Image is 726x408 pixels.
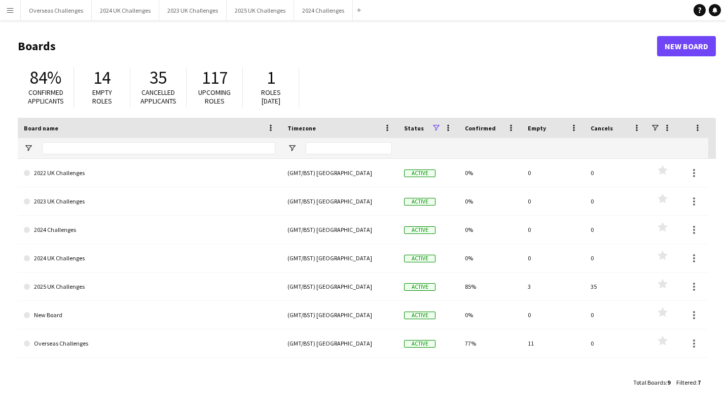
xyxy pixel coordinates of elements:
a: 2024 Challenges [24,216,275,244]
span: Confirmed applicants [28,88,64,106]
span: Confirmed [465,124,496,132]
span: Active [404,283,435,291]
span: Timezone [287,124,316,132]
span: Active [404,340,435,348]
span: Empty roles [92,88,112,106]
div: 0 [585,301,647,329]
div: 85% [459,273,522,300]
span: 7 [698,379,701,386]
div: 77% [459,329,522,357]
button: 2024 UK Challenges [92,1,159,20]
div: (GMT/BST) [GEOGRAPHIC_DATA] [281,216,398,244]
div: (GMT/BST) [GEOGRAPHIC_DATA] [281,301,398,329]
h1: Boards [18,39,657,54]
a: Overseas Challenges [24,329,275,358]
div: 0 [585,216,647,244]
a: 2024 UK Challenges [24,244,275,273]
div: 0 [522,187,585,215]
div: 0 [522,216,585,244]
input: Timezone Filter Input [306,142,392,154]
div: 0% [459,216,522,244]
span: Active [404,226,435,234]
span: Filtered [676,379,696,386]
button: Open Filter Menu [24,144,33,153]
input: Board name Filter Input [42,142,275,154]
button: 2025 UK Challenges [227,1,294,20]
span: 9 [667,379,670,386]
div: 0 [585,244,647,272]
div: 0% [459,159,522,187]
a: New Board [657,36,716,56]
div: 0% [459,244,522,272]
span: Status [404,124,424,132]
div: 0 [522,244,585,272]
span: 117 [202,66,228,89]
span: Upcoming roles [198,88,231,106]
a: 2022 UK Challenges [24,159,275,187]
div: 0 [585,187,647,215]
span: Cancelled applicants [140,88,176,106]
div: (GMT/BST) [GEOGRAPHIC_DATA] [281,244,398,272]
a: 2025 UK Challenges [24,273,275,301]
span: Active [404,198,435,206]
div: 0 [522,301,585,329]
span: Active [404,312,435,319]
div: 0 [522,159,585,187]
span: 35 [150,66,167,89]
div: (GMT/BST) [GEOGRAPHIC_DATA] [281,187,398,215]
div: (GMT/BST) [GEOGRAPHIC_DATA] [281,159,398,187]
span: Roles [DATE] [261,88,281,106]
div: 0% [459,187,522,215]
div: : [633,372,670,392]
div: : [676,372,701,392]
span: 84% [30,66,61,89]
span: 1 [267,66,275,89]
div: 0 [585,329,647,357]
button: 2023 UK Challenges [159,1,227,20]
button: Open Filter Menu [287,144,297,153]
div: 0% [459,301,522,329]
a: New Board [24,301,275,329]
div: 3 [522,273,585,300]
div: 11 [522,329,585,357]
span: Cancels [591,124,613,132]
span: 14 [93,66,111,89]
div: 0 [585,159,647,187]
span: Empty [528,124,546,132]
span: Total Boards [633,379,666,386]
span: Active [404,169,435,177]
a: 2023 UK Challenges [24,187,275,216]
button: 2024 Challenges [294,1,353,20]
button: Overseas Challenges [21,1,92,20]
div: (GMT/BST) [GEOGRAPHIC_DATA] [281,273,398,300]
div: (GMT/BST) [GEOGRAPHIC_DATA] [281,329,398,357]
div: 35 [585,273,647,300]
span: Active [404,255,435,262]
span: Board name [24,124,58,132]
